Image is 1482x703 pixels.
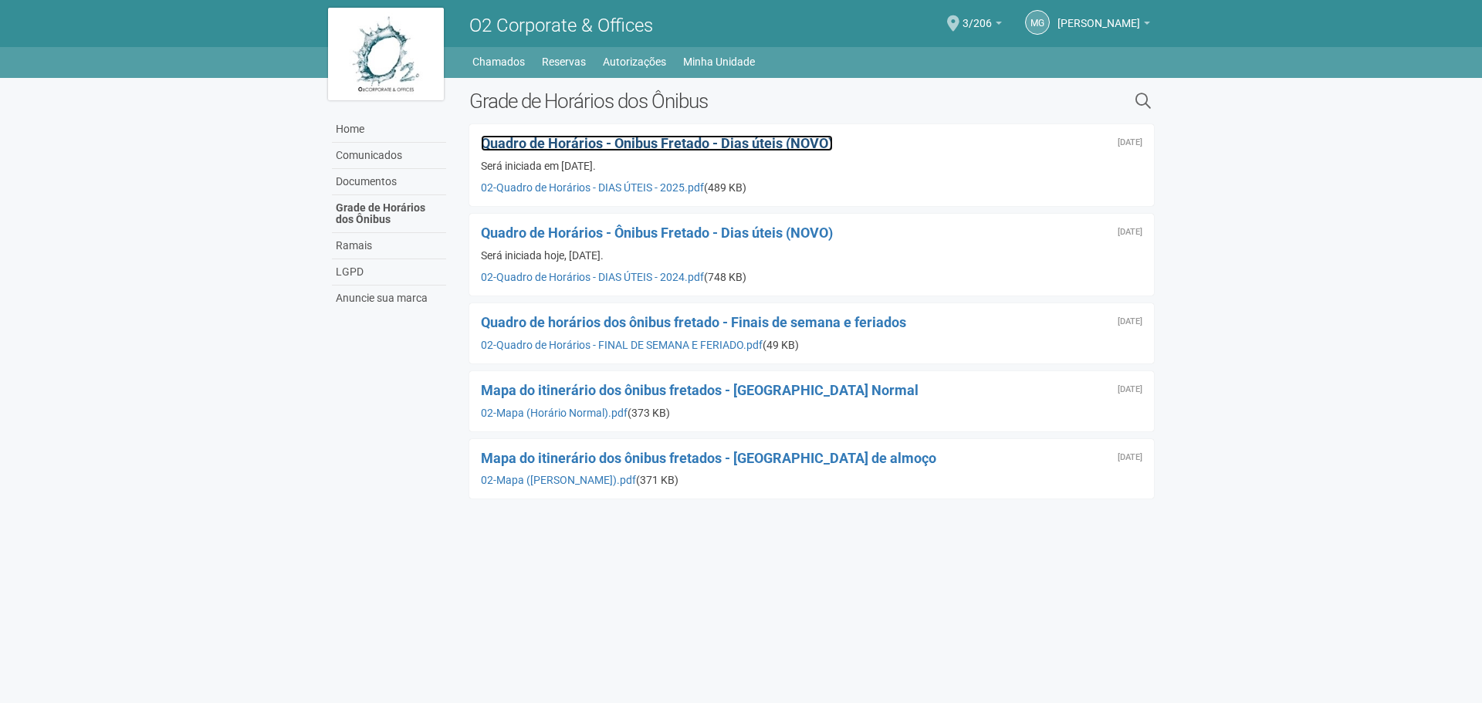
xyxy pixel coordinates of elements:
[469,90,976,113] h2: Grade de Horários dos Ônibus
[481,271,704,283] a: 02-Quadro de Horários - DIAS ÚTEIS - 2024.pdf
[1118,385,1142,394] div: Sexta-feira, 23 de outubro de 2020 às 16:54
[481,248,1142,262] div: Será iniciada hoje, [DATE].
[332,117,446,143] a: Home
[481,135,833,151] a: Quadro de Horários - Ônibus Fretado - Dias úteis (NOVO)
[1118,317,1142,326] div: Sexta-feira, 23 de outubro de 2020 às 16:55
[542,51,586,73] a: Reservas
[472,51,525,73] a: Chamados
[1118,453,1142,462] div: Sexta-feira, 23 de outubro de 2020 às 16:53
[1057,2,1140,29] span: Monica Guedes
[332,286,446,311] a: Anuncie sua marca
[481,270,1142,284] div: (748 KB)
[481,181,1142,194] div: (489 KB)
[332,259,446,286] a: LGPD
[481,450,936,466] a: Mapa do itinerário dos ônibus fretados - [GEOGRAPHIC_DATA] de almoço
[683,51,755,73] a: Minha Unidade
[332,169,446,195] a: Documentos
[603,51,666,73] a: Autorizações
[481,339,763,351] a: 02-Quadro de Horários - FINAL DE SEMANA E FERIADO.pdf
[481,225,833,241] a: Quadro de Horários - Ônibus Fretado - Dias úteis (NOVO)
[481,407,628,419] a: 02-Mapa (Horário Normal).pdf
[1118,138,1142,147] div: Sexta-feira, 24 de janeiro de 2025 às 19:36
[481,473,1142,487] div: (371 KB)
[963,2,992,29] span: 3/206
[332,143,446,169] a: Comunicados
[1118,228,1142,237] div: Segunda-feira, 13 de maio de 2024 às 11:08
[481,181,704,194] a: 02-Quadro de Horários - DIAS ÚTEIS - 2025.pdf
[332,233,446,259] a: Ramais
[481,382,919,398] a: Mapa do itinerário dos ônibus fretados - [GEOGRAPHIC_DATA] Normal
[469,15,653,36] span: O2 Corporate & Offices
[328,8,444,100] img: logo.jpg
[481,406,1142,420] div: (373 KB)
[481,474,636,486] a: 02-Mapa ([PERSON_NAME]).pdf
[481,314,906,330] a: Quadro de horários dos ônibus fretado - Finais de semana e feriados
[1025,10,1050,35] a: MG
[481,159,1142,173] div: Será iniciada em [DATE].
[332,195,446,233] a: Grade de Horários dos Ônibus
[1057,19,1150,32] a: [PERSON_NAME]
[481,338,1142,352] div: (49 KB)
[963,19,1002,32] a: 3/206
